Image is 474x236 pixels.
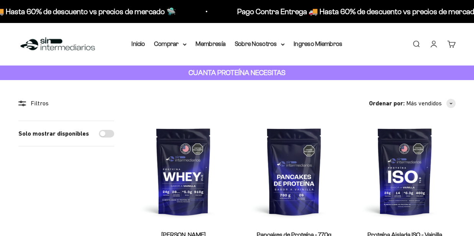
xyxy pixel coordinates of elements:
[196,41,226,47] a: Membresía
[18,98,114,108] div: Filtros
[406,98,456,108] button: Más vendidos
[369,98,405,108] span: Ordenar por:
[154,39,187,49] summary: Comprar
[132,41,145,47] a: Inicio
[406,98,442,108] span: Más vendidos
[18,129,89,139] label: Solo mostrar disponibles
[294,41,343,47] a: Ingreso Miembros
[189,69,285,77] strong: CUANTA PROTEÍNA NECESITAS
[235,39,285,49] summary: Sobre Nosotros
